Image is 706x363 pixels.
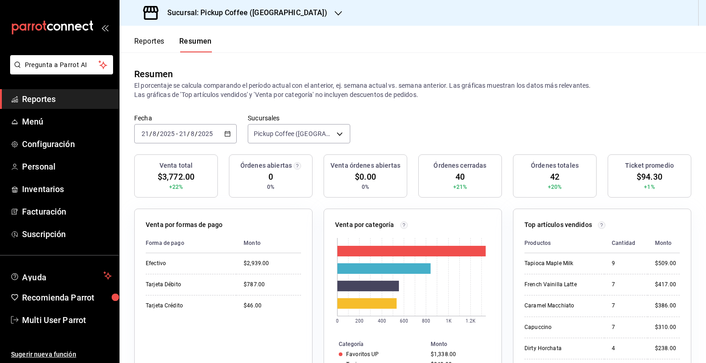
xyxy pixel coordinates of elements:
span: 42 [550,170,559,183]
div: 9 [612,260,640,267]
div: 7 [612,281,640,289]
span: +21% [453,183,467,191]
th: Forma de pago [146,233,236,253]
div: French Vainilla Latte [524,281,597,289]
span: $94.30 [637,170,662,183]
h3: Órdenes cerradas [433,161,486,170]
span: 0 [268,170,273,183]
span: Ayuda [22,270,100,281]
a: Pregunta a Parrot AI [6,67,113,76]
text: 400 [378,318,386,323]
input: -- [152,130,157,137]
div: navigation tabs [134,37,212,52]
span: Pickup Coffee ([GEOGRAPHIC_DATA]) [254,129,333,138]
input: ---- [198,130,213,137]
th: Monto [236,233,301,253]
p: Venta por formas de pago [146,220,222,230]
text: 1.2K [466,318,476,323]
span: 40 [455,170,465,183]
th: Cantidad [604,233,648,253]
span: - [176,130,178,137]
th: Productos [524,233,604,253]
span: 0% [267,183,274,191]
span: / [195,130,198,137]
span: Sugerir nueva función [11,350,112,359]
div: $2,939.00 [244,260,301,267]
span: Personal [22,160,112,173]
span: $0.00 [355,170,376,183]
h3: Órdenes totales [531,161,579,170]
button: open_drawer_menu [101,24,108,31]
span: Pregunta a Parrot AI [25,60,99,70]
p: Venta por categoría [335,220,394,230]
h3: Órdenes abiertas [240,161,292,170]
div: Tapioca Maple Milk [524,260,597,267]
span: 0% [362,183,369,191]
h3: Ticket promedio [625,161,674,170]
text: 200 [355,318,364,323]
text: 0 [336,318,339,323]
span: Suscripción [22,228,112,240]
div: $417.00 [655,281,680,289]
span: $3,772.00 [158,170,194,183]
h3: Venta total [159,161,193,170]
span: Configuración [22,138,112,150]
div: $509.00 [655,260,680,267]
div: $310.00 [655,323,680,331]
div: Capuccino [524,323,597,331]
div: Efectivo [146,260,229,267]
p: Top artículos vendidos [524,220,592,230]
input: -- [179,130,187,137]
input: -- [141,130,149,137]
div: Favoritos UP [346,351,379,357]
span: Recomienda Parrot [22,291,112,304]
label: Fecha [134,115,237,121]
div: Tarjeta Crédito [146,302,229,310]
button: Pregunta a Parrot AI [10,55,113,74]
div: Tarjeta Débito [146,281,229,289]
div: $46.00 [244,302,301,310]
div: $238.00 [655,345,680,352]
span: Facturación [22,205,112,218]
div: Caramel Macchiato [524,302,597,310]
span: +22% [169,183,183,191]
th: Categoría [324,339,427,349]
div: Dirty Horchata [524,345,597,352]
div: $386.00 [655,302,680,310]
span: / [157,130,159,137]
span: Menú [22,115,112,128]
th: Monto [648,233,680,253]
input: ---- [159,130,175,137]
span: / [187,130,190,137]
label: Sucursales [248,115,350,121]
button: Reportes [134,37,165,52]
div: 7 [612,323,640,331]
text: 1K [446,318,452,323]
span: / [149,130,152,137]
span: Reportes [22,93,112,105]
div: 4 [612,345,640,352]
button: Resumen [179,37,212,52]
p: El porcentaje se calcula comparando el período actual con el anterior, ej. semana actual vs. sema... [134,81,691,99]
span: +20% [548,183,562,191]
th: Monto [427,339,501,349]
span: +1% [644,183,655,191]
text: 800 [422,318,430,323]
h3: Venta órdenes abiertas [330,161,400,170]
div: $787.00 [244,281,301,289]
span: Multi User Parrot [22,314,112,326]
span: Inventarios [22,183,112,195]
div: Resumen [134,67,173,81]
text: 600 [400,318,408,323]
h3: Sucursal: Pickup Coffee ([GEOGRAPHIC_DATA]) [160,7,327,18]
input: -- [190,130,195,137]
div: $1,338.00 [431,351,487,357]
div: 7 [612,302,640,310]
